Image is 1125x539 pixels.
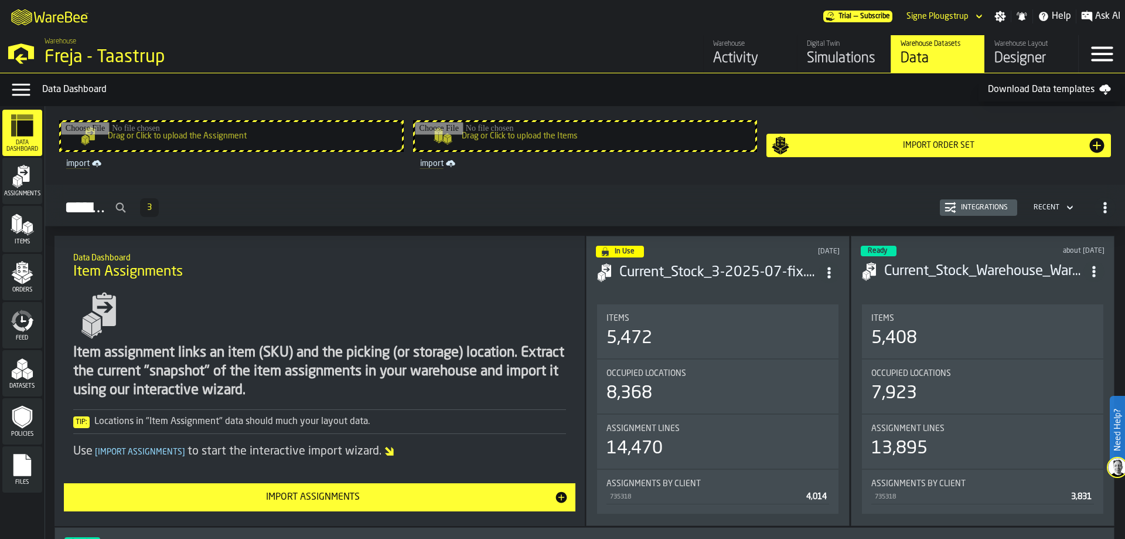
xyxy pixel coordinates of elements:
span: Ask AI [1095,9,1120,23]
div: DropdownMenuValue-Signe Plougstrup [906,12,969,21]
span: Items [606,314,629,323]
span: Item Assignments [73,263,183,282]
div: Title [606,314,829,323]
div: stat-Assignments by Client [862,470,1103,514]
div: ItemListCard-DashboardItemContainer [586,236,850,526]
span: 4,014 [806,493,827,501]
div: Import Order Set [790,141,1087,150]
a: link-to-/wh/i/36c4991f-68ef-4ca7-ab45-a2252c911eea/import/assignment/ [62,157,401,171]
li: menu Policies [2,398,42,445]
div: Updated: 7/30/2025, 10:36:43 AM Created: 7/30/2025, 10:36:37 AM [743,248,840,256]
div: DropdownMenuValue-4 [1034,204,1059,212]
a: link-to-/wh/i/36c4991f-68ef-4ca7-ab45-a2252c911eea/pricing/ [823,11,892,22]
div: Current_Stock_Warehouse_WareBee 2025-07-04.csv [884,262,1083,281]
div: Designer [994,49,1069,68]
a: Download Data templates [979,78,1120,101]
span: In Use [615,248,635,255]
div: Title [871,314,1094,323]
div: Use to start the interactive import wizard. [73,443,567,460]
span: — [854,12,858,21]
div: Title [606,479,829,489]
div: stat-Assignments by Client [597,470,838,514]
button: button-Import Order Set [766,134,1111,157]
div: status-4 2 [596,246,644,257]
div: Digital Twin [807,40,881,48]
span: Trial [838,12,851,21]
input: Drag or Click to upload the Items [415,122,756,150]
div: 8,368 [606,383,652,404]
div: stat-Occupied Locations [597,360,838,413]
label: button-toggle-Notifications [1011,11,1032,22]
span: Assignment lines [606,424,680,433]
div: status-3 2 [861,246,896,256]
div: stat-Assignment lines [862,415,1103,469]
li: menu Datasets [2,350,42,397]
span: Assignment lines [871,424,945,433]
li: menu Data Dashboard [2,110,42,157]
span: Items [2,239,42,245]
label: button-toggle-Settings [990,11,1011,22]
h3: Current_Stock_Warehouse_WareBee [DATE].csv [884,262,1083,281]
div: Title [606,369,829,378]
span: [ [95,448,98,456]
span: Import Assignments [93,448,187,456]
h2: button-Assignments [45,185,1125,226]
label: button-toggle-Data Menu [5,78,37,101]
div: StatList-item-735318 [871,489,1094,504]
span: Warehouse [45,38,76,46]
span: Ready [868,248,887,255]
div: Activity [713,49,787,68]
a: link-to-/wh/i/36c4991f-68ef-4ca7-ab45-a2252c911eea/import/items/ [415,157,755,171]
div: Title [871,424,1094,433]
div: stat-Items [862,304,1103,358]
input: Drag or Click to upload the Assignment [61,122,402,150]
div: title-Item Assignments [64,245,576,287]
h3: Current_Stock_3-2025-07-fix.csv [619,263,819,282]
span: Help [1052,9,1071,23]
li: menu Items [2,206,42,253]
div: 13,895 [871,438,928,459]
div: Data Dashboard [42,83,979,97]
span: 3 [147,204,152,212]
li: menu Files [2,446,42,493]
div: Title [606,424,829,433]
div: Integrations [956,204,1012,212]
div: 735318 [609,493,802,501]
section: card-AssignmentDashboardCard [596,302,840,516]
div: Warehouse Datasets [901,40,975,48]
span: Orders [2,287,42,293]
div: Simulations [807,49,881,68]
div: Updated: 7/9/2025, 11:01:25 AM Created: 7/9/2025, 11:01:19 AM [1002,247,1104,255]
div: StatList-item-735318 [606,489,829,504]
span: ] [182,448,185,456]
span: Data Dashboard [2,140,42,152]
div: Title [871,479,1094,489]
div: ItemListCard-DashboardItemContainer [851,236,1114,526]
a: link-to-/wh/i/36c4991f-68ef-4ca7-ab45-a2252c911eea/feed/ [703,35,797,73]
label: button-toggle-Menu [1079,35,1125,73]
div: Title [871,369,1094,378]
span: Assignments by Client [606,479,701,489]
label: Need Help? [1111,397,1124,463]
span: Assignments [2,191,42,197]
span: Occupied Locations [606,369,686,378]
button: button-Import Assignments [64,483,576,511]
h2: Sub Title [73,251,567,263]
span: Files [2,479,42,486]
a: link-to-/wh/i/36c4991f-68ef-4ca7-ab45-a2252c911eea/simulations [797,35,891,73]
span: Occupied Locations [871,369,951,378]
div: DropdownMenuValue-4 [1029,201,1076,215]
div: ButtonLoadMore-Load More-Prev-First-Last [135,198,163,217]
div: Locations in "Item Assignment" data should much your layout data. [73,415,567,429]
span: Tip: [73,416,90,428]
div: DropdownMenuValue-Signe Plougstrup [902,9,985,23]
div: Menu Subscription [823,11,892,22]
a: link-to-/wh/i/36c4991f-68ef-4ca7-ab45-a2252c911eea/data [891,35,984,73]
span: Items [871,314,894,323]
